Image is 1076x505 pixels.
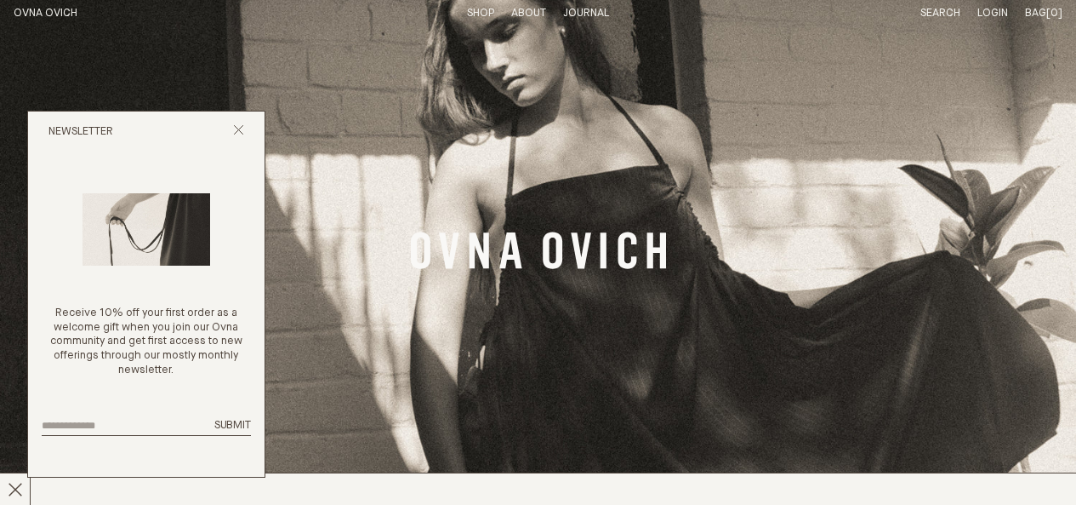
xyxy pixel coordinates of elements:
[977,8,1008,19] a: Login
[563,8,609,19] a: Journal
[42,307,251,378] p: Receive 10% off your first order as a welcome gift when you join our Ovna community and get first...
[920,8,960,19] a: Search
[1046,8,1062,19] span: [0]
[411,232,666,274] a: Banner Link
[214,420,251,431] span: Submit
[511,7,546,21] summary: About
[14,8,77,19] a: Home
[467,8,494,19] a: Shop
[214,419,251,433] button: Submit
[48,125,113,140] h2: Newsletter
[1025,8,1046,19] span: Bag
[233,124,244,141] button: Close popup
